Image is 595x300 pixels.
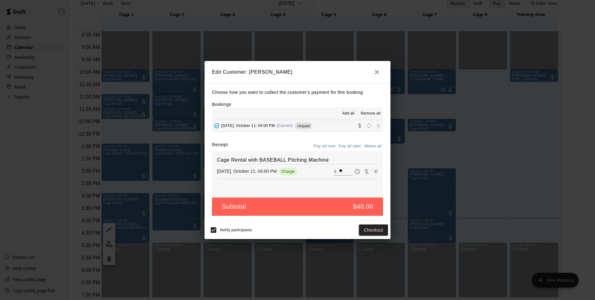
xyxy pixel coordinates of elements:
button: Added - Collect Payment[DATE], October 11: 04:00 PM(Current)UnpaidCollect paymentRescheduleRemove [212,120,383,132]
label: Receipt [212,141,228,151]
span: [DATE], October 11: 04:00 PM [221,124,275,128]
h2: Edit Customer: [PERSON_NAME] [205,61,390,83]
button: Remove all [358,109,383,119]
p: Choose how you want to collect the customer's payment for this booking [212,89,383,96]
label: Bookings [212,102,231,107]
button: Checkout [359,224,388,236]
span: Charge [279,169,297,174]
span: Reschedule [364,123,374,128]
button: Add all [338,109,358,119]
span: Unpaid [295,124,312,128]
button: Added - Collect Payment [212,121,221,130]
button: Pay all now [312,141,337,151]
span: Pay later [353,168,362,174]
span: Add all [342,111,355,117]
button: Waive all [363,141,383,151]
span: Waive payment [362,168,371,174]
h5: Subtotal [222,202,246,211]
button: Pay all later [337,141,363,151]
span: (Current) [277,124,293,128]
p: $ [334,168,337,175]
span: Remove all [361,111,381,117]
button: Remove [371,167,381,176]
span: Remove [374,123,383,128]
span: Notify participants [220,228,252,232]
span: Collect payment [355,123,364,128]
h5: $40.00 [353,202,373,211]
h6: Cage Rental with BASEBALL Pitching Machine [217,156,378,164]
p: [DATE], October 11: 04:00 PM [217,168,277,174]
